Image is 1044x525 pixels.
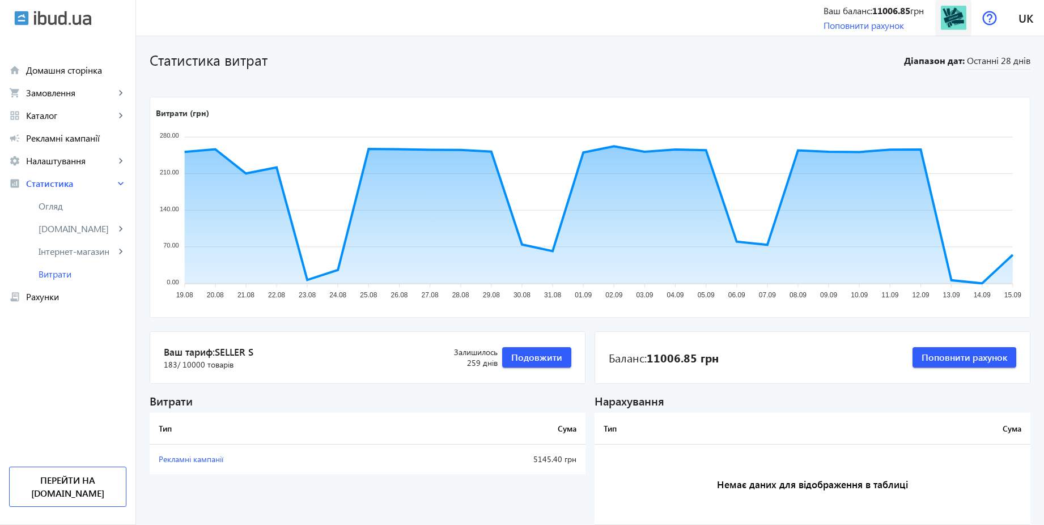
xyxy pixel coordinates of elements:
span: Витрати [39,268,126,280]
mat-icon: keyboard_arrow_right [115,110,126,121]
text: Витрати (грн) [156,108,209,118]
div: Нарахування [595,393,1030,408]
span: Поповнити рахунок [922,351,1007,364]
td: 5145.40 грн [400,445,585,474]
tspan: 15.09 [1004,292,1021,300]
tspan: 31.08 [544,292,561,300]
b: 11006.85 грн [647,349,719,365]
span: Ваш тариф: [164,345,423,359]
img: 30566602a818e9f21a3229365125702-fdf08ecf32.png [941,5,966,31]
th: Сума [794,413,1030,445]
tspan: 19.08 [176,292,193,300]
tspan: 04.09 [667,292,684,300]
span: Подовжити [511,351,562,364]
mat-icon: keyboard_arrow_right [115,87,126,99]
div: 259 днів [423,347,498,369]
tspan: 05.09 [698,292,715,300]
tspan: 140.00 [160,206,179,212]
tspan: 280.00 [160,133,179,139]
span: Рекламні кампанії [159,454,223,464]
tspan: 27.08 [422,292,439,300]
th: Тип [595,413,794,445]
tspan: 24.08 [329,292,346,300]
tspan: 12.09 [912,292,929,300]
mat-icon: keyboard_arrow_right [115,178,126,189]
span: uk [1018,11,1033,25]
tspan: 22.08 [268,292,285,300]
span: Замовлення [26,87,115,99]
tspan: 06.09 [728,292,745,300]
th: Тип [150,413,400,445]
div: Ваш баланс: грн [824,5,924,17]
tspan: 25.08 [360,292,377,300]
mat-icon: analytics [9,178,20,189]
button: Подовжити [502,347,571,368]
span: / 10000 товарів [177,359,234,370]
tspan: 28.08 [452,292,469,300]
tspan: 210.00 [160,169,179,176]
tspan: 13.09 [943,292,960,300]
img: help.svg [982,11,997,25]
mat-icon: keyboard_arrow_right [115,246,126,257]
tspan: 09.09 [820,292,837,300]
span: Залишилось [423,347,498,358]
tspan: 02.09 [605,292,622,300]
tspan: 03.09 [636,292,653,300]
tspan: 10.09 [851,292,868,300]
tspan: 08.09 [790,292,807,300]
span: Інтернет-магазин [39,246,115,257]
button: Поповнити рахунок [913,347,1016,368]
mat-icon: home [9,65,20,76]
span: Огляд [39,200,126,212]
div: Витрати [150,393,585,408]
span: 183 [164,359,234,370]
mat-icon: settings [9,155,20,167]
span: Каталог [26,110,115,121]
mat-icon: grid_view [9,110,20,121]
tspan: 70.00 [163,242,179,249]
mat-icon: receipt_long [9,291,20,302]
img: ibud_text.svg [34,11,91,25]
span: Домашня сторінка [26,65,126,76]
tspan: 0.00 [167,279,179,285]
span: Рахунки [26,291,126,302]
img: ibud.svg [14,11,29,25]
mat-icon: keyboard_arrow_right [115,223,126,234]
span: Налаштування [26,155,115,167]
tspan: 26.08 [391,292,408,300]
span: Статистика [26,178,115,189]
span: [DOMAIN_NAME] [39,223,115,234]
span: Seller S [215,345,253,358]
tspan: 11.09 [881,292,898,300]
b: Діапазон дат: [902,54,965,67]
tspan: 01.09 [575,292,592,300]
tspan: 21.08 [237,292,254,300]
a: Поповнити рахунок [824,19,904,31]
span: Рекламні кампанії [26,133,126,144]
span: Останні 28 днів [967,54,1030,70]
tspan: 29.08 [483,292,500,300]
th: Сума [400,413,585,445]
tspan: 23.08 [299,292,316,300]
mat-icon: campaign [9,133,20,144]
tspan: 07.09 [759,292,776,300]
tspan: 20.08 [207,292,224,300]
h1: Статистика витрат [150,50,898,70]
mat-icon: shopping_cart [9,87,20,99]
h3: Немає даних для відображення в таблиці [595,445,1030,525]
a: Перейти на [DOMAIN_NAME] [9,467,126,507]
mat-icon: keyboard_arrow_right [115,155,126,167]
tspan: 30.08 [513,292,531,300]
div: Баланс: [609,349,719,365]
b: 11006.85 [872,5,910,16]
tspan: 14.09 [974,292,991,300]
